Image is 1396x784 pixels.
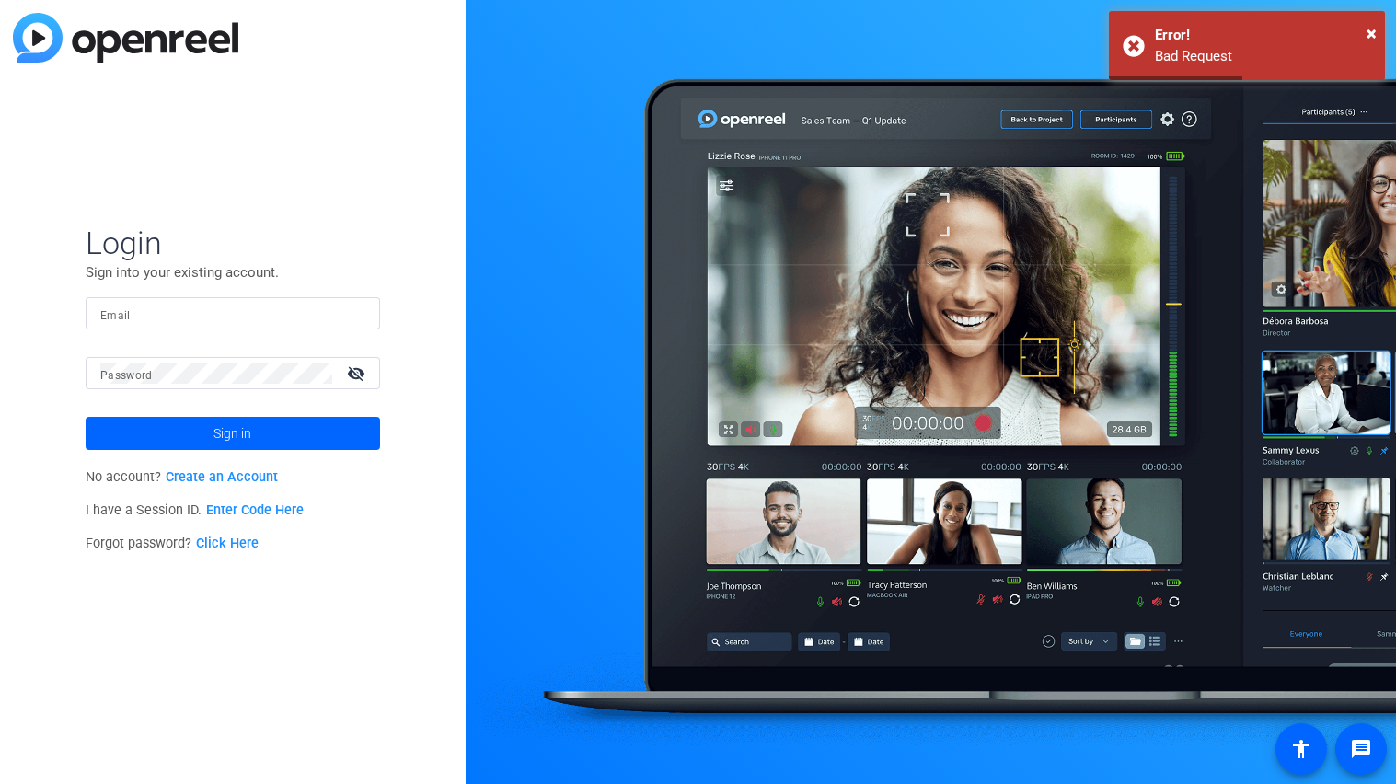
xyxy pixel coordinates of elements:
[206,502,304,518] a: Enter Code Here
[100,309,131,322] mat-label: Email
[86,417,380,450] button: Sign in
[100,369,153,382] mat-label: Password
[213,410,251,456] span: Sign in
[86,262,380,282] p: Sign into your existing account.
[1367,22,1377,44] span: ×
[1290,738,1312,760] mat-icon: accessibility
[166,469,278,485] a: Create an Account
[336,360,380,386] mat-icon: visibility_off
[100,303,365,325] input: Enter Email Address
[196,536,259,551] a: Click Here
[1155,25,1371,46] div: Error!
[86,536,259,551] span: Forgot password?
[86,224,380,262] span: Login
[86,502,304,518] span: I have a Session ID.
[1155,46,1371,67] div: Bad Request
[1350,738,1372,760] mat-icon: message
[1367,19,1377,47] button: Close
[13,13,238,63] img: blue-gradient.svg
[86,469,278,485] span: No account?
